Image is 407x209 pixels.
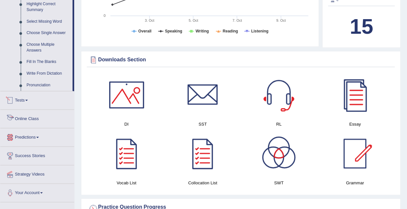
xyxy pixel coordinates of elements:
[88,55,393,65] div: Downloads Section
[251,29,268,33] tspan: Listening
[223,29,238,33] tspan: Reading
[24,56,73,68] a: Fill In The Blanks
[196,29,209,33] tspan: Writing
[0,110,74,126] a: Online Class
[0,128,74,144] a: Predictions
[244,121,314,128] h4: RL
[320,179,390,186] h4: Grammar
[24,68,73,80] a: Write From Dictation
[0,165,74,181] a: Strategy Videos
[0,91,74,107] a: Tests
[168,121,237,128] h4: SST
[92,121,161,128] h4: DI
[138,29,152,33] tspan: Overall
[0,184,74,200] a: Your Account
[244,179,314,186] h4: SWT
[168,179,237,186] h4: Collocation List
[232,18,242,22] tspan: 7. Oct
[24,27,73,39] a: Choose Single Answer
[350,15,373,38] b: 15
[24,39,73,56] a: Choose Multiple Answers
[276,18,286,22] tspan: 9. Oct
[0,147,74,163] a: Success Stories
[320,121,390,128] h4: Essay
[145,18,154,22] tspan: 3. Oct
[104,14,106,18] text: 0
[24,80,73,91] a: Pronunciation
[189,18,198,22] tspan: 5. Oct
[165,29,182,33] tspan: Speaking
[92,179,161,186] h4: Vocab List
[24,16,73,28] a: Select Missing Word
